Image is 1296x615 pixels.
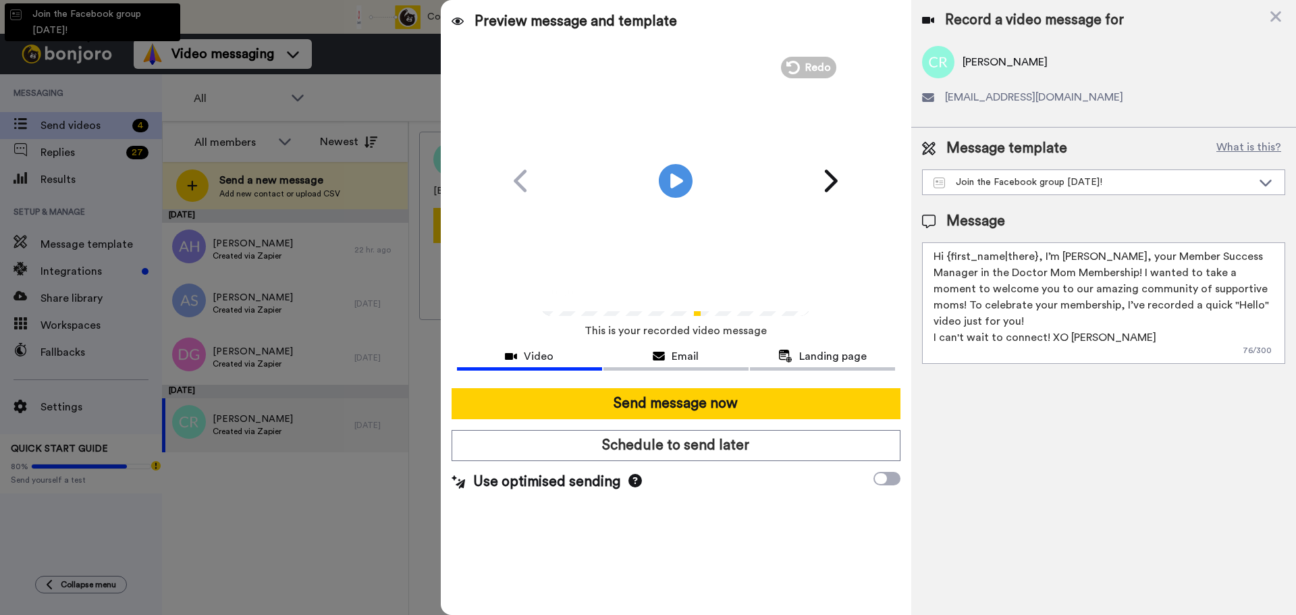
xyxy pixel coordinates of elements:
[585,316,767,346] span: This is your recorded video message
[524,348,553,365] span: Video
[922,242,1285,364] textarea: Hello {first_name|there}, WELCOME TO THE DOCTOR MOM COMMUNITY!! WOOHOO!! I'm [PERSON_NAME] & want...
[934,176,1252,189] div: Join the Facebook group [DATE]!
[576,284,581,300] span: /
[473,472,620,492] span: Use optimised sending
[550,284,574,300] span: 0:00
[946,138,1067,159] span: Message template
[584,284,607,300] span: 1:26
[946,211,1005,232] span: Message
[1212,138,1285,159] button: What is this?
[452,430,900,461] button: Schedule to send later
[799,348,867,365] span: Landing page
[452,388,900,419] button: Send message now
[934,178,945,188] img: Message-temps.svg
[672,348,699,365] span: Email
